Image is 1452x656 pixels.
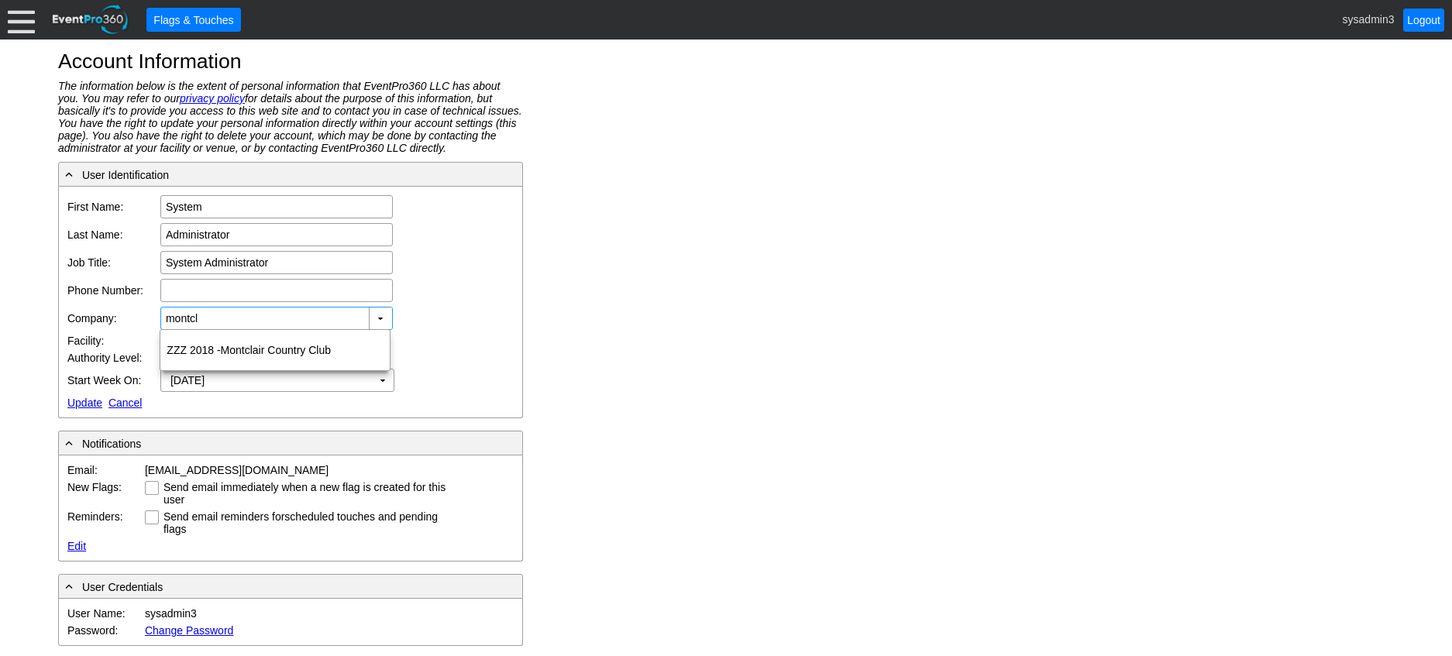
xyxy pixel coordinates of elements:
a: Logout [1403,9,1444,32]
span: sysadmin3 [1343,12,1395,25]
div: User Identification [62,166,519,183]
div: Notifications [62,434,519,452]
td: User Name: [65,605,143,622]
div: dijit_form_FilteringSelect_4_popup [160,329,391,371]
a: privacy policy [180,92,245,105]
span: scheduled touches and pending flags [163,510,438,535]
span: User Credentials [82,581,163,593]
td: Job Title: [65,249,158,276]
label: Send email immediately when a new flag is created for this user [163,481,446,506]
label: Send email reminders for [163,510,438,535]
td: Phone Number: [65,276,158,304]
td: Facility: [65,332,158,349]
td: Email: [65,462,143,479]
span: User Identification [82,169,169,181]
td: Authority Level: [65,349,158,366]
div: Menu: Click or 'Crtl+M' to toggle menu open/close [8,6,35,33]
td: Reminders: [65,508,143,538]
span: [DATE] [170,373,205,388]
div: ZZZ 2018 - air Country Club [160,336,390,364]
td: Start Week On: [65,366,158,394]
a: Edit [67,540,86,552]
span: Montcl [221,344,253,356]
div: User Credentials [62,578,519,595]
h1: Account Information [58,51,1394,72]
span: Flags & Touches [150,12,236,28]
td: First Name: [65,193,158,221]
div: The information below is the extent of personal information that EventPro360 LLC has about you. Y... [58,80,523,154]
a: Cancel [108,397,143,409]
a: Update [67,397,102,409]
a: Change Password [145,624,233,637]
span: Notifications [82,438,141,450]
td: Last Name: [65,221,158,249]
div: [EMAIL_ADDRESS][DOMAIN_NAME] [145,464,329,476]
img: EventPro360 [50,2,131,37]
td: Company: [65,304,158,332]
td: Password: [65,622,143,639]
td: New Flags: [65,479,143,508]
td: sysadmin3 [143,605,514,622]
